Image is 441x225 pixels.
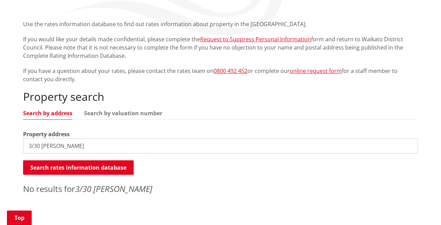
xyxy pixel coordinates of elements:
[23,67,418,83] p: If you have a question about your rates, please contact the rates team on or complete our for a s...
[23,20,418,28] p: Use the rates information database to find out rates information about property in the [GEOGRAPHI...
[290,67,342,75] a: online request form
[84,110,162,116] a: Search by valuation number
[214,67,247,75] a: 0800 492 452
[23,35,418,60] p: If you would like your details made confidential, please complete the form and return to Waikato ...
[23,183,418,195] p: No results for
[23,130,70,138] label: Property address
[75,183,152,194] em: 3/30 [PERSON_NAME]
[23,110,72,116] a: Search by address
[23,160,134,175] button: Search rates information database
[200,35,311,43] a: Request to Suppress Personal Information
[409,196,434,221] iframe: Messenger Launcher
[23,90,418,103] h2: Property search
[23,138,418,153] input: e.g. Duke Street NGARUAWAHIA
[7,211,32,225] a: Top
